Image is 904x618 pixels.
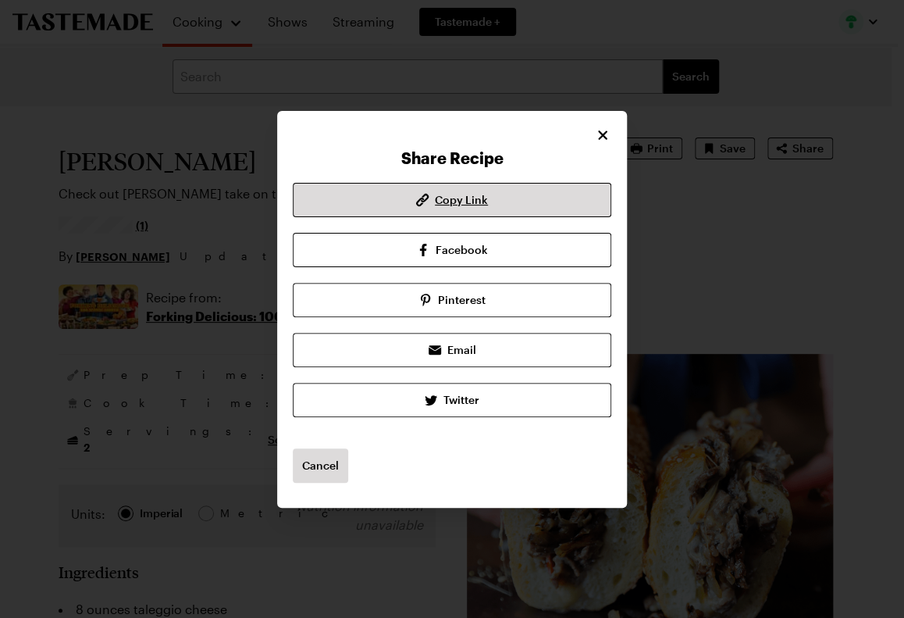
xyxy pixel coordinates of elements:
span: Cancel [302,458,339,473]
span: Email [447,342,476,358]
a: Email [293,333,611,367]
span: Pinterest [438,292,486,308]
h2: Share Recipe [293,148,611,167]
button: Close [594,127,611,144]
span: Twitter [443,392,479,408]
button: Cancel [293,448,348,483]
a: Pinterest [293,283,611,317]
button: Copy Link [293,183,611,217]
span: Copy Link [435,192,488,208]
a: Facebook [293,233,611,267]
a: Twitter [293,383,611,417]
span: Facebook [436,242,488,258]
